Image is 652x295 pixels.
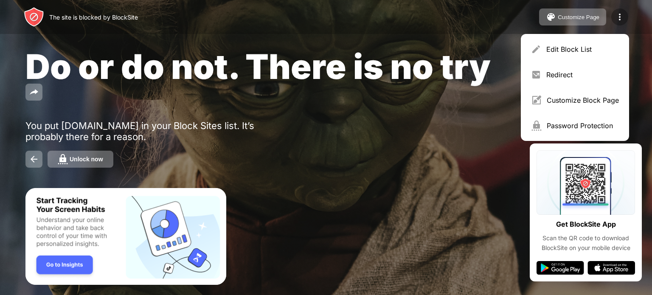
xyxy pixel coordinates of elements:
[29,154,39,164] img: back.svg
[537,261,584,275] img: google-play.svg
[546,12,556,22] img: pallet.svg
[558,14,599,20] div: Customize Page
[547,121,619,130] div: Password Protection
[29,87,39,97] img: share.svg
[58,154,68,164] img: password.svg
[531,70,541,80] img: menu-redirect.svg
[537,233,635,253] div: Scan the QR code to download BlockSite on your mobile device
[25,120,288,142] div: You put [DOMAIN_NAME] in your Block Sites list. It’s probably there for a reason.
[615,12,625,22] img: menu-icon.svg
[531,95,542,105] img: menu-customize.svg
[25,46,491,87] span: Do or do not. There is no try
[546,45,619,53] div: Edit Block List
[25,188,226,285] iframe: Banner
[547,96,619,104] div: Customize Block Page
[539,8,606,25] button: Customize Page
[70,156,103,163] div: Unlock now
[546,70,619,79] div: Redirect
[556,218,616,230] div: Get BlockSite App
[531,44,541,54] img: menu-pencil.svg
[48,151,113,168] button: Unlock now
[587,261,635,275] img: app-store.svg
[49,14,138,21] div: The site is blocked by BlockSite
[24,7,44,27] img: header-logo.svg
[531,121,542,131] img: menu-password.svg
